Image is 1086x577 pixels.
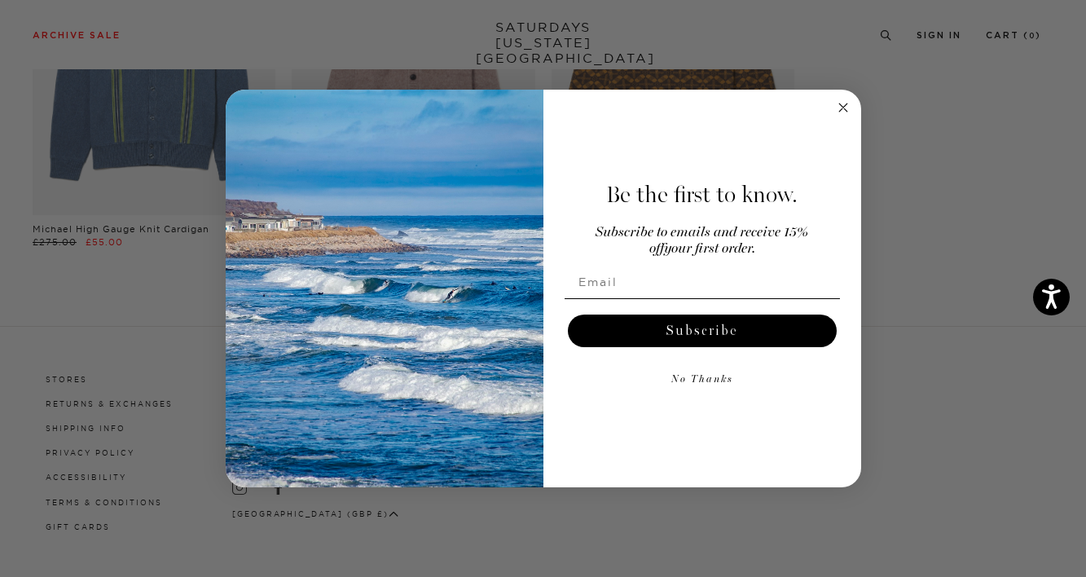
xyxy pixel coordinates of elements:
button: Close dialog [833,98,853,117]
input: Email [565,266,840,298]
span: Be the first to know. [606,181,798,209]
span: Subscribe to emails and receive 15% [596,226,808,240]
button: No Thanks [565,363,840,396]
button: Subscribe [568,315,837,347]
span: your first order. [664,242,755,256]
img: underline [565,298,840,299]
img: 125c788d-000d-4f3e-b05a-1b92b2a23ec9.jpeg [226,90,543,487]
span: off [649,242,664,256]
